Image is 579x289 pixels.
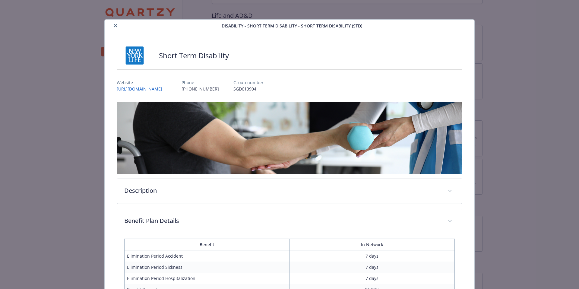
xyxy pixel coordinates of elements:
[289,239,455,250] th: In Network
[117,86,167,92] a: [URL][DOMAIN_NAME]
[289,250,455,262] td: 7 days
[117,46,153,65] img: New York Life Insurance Company
[222,23,362,29] span: Disability - Short Term Disability - Short Term Disability (STD)
[289,262,455,273] td: 7 days
[117,79,167,86] p: Website
[124,262,289,273] td: Elimination Period Sickness
[117,102,463,174] img: banner
[117,209,462,234] div: Benefit Plan Details
[117,179,462,204] div: Description
[233,86,264,92] p: SGD613904
[124,273,289,284] td: Elimination Period Hospitalization
[124,186,441,195] p: Description
[124,250,289,262] td: Elimination Period Accident
[289,273,455,284] td: 7 days
[182,86,219,92] p: [PHONE_NUMBER]
[159,50,229,61] h2: Short Term Disability
[124,239,289,250] th: Benefit
[233,79,264,86] p: Group number
[124,216,441,225] p: Benefit Plan Details
[112,22,119,29] button: close
[182,79,219,86] p: Phone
